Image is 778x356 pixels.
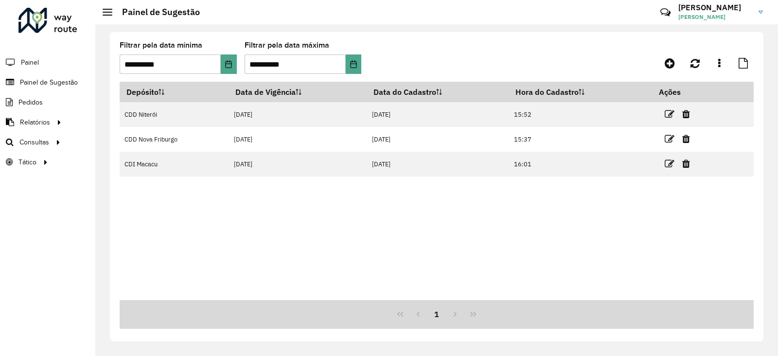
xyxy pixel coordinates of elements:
td: CDI Macacu [120,152,229,177]
span: Pedidos [18,97,43,107]
td: [DATE] [229,152,367,177]
span: Relatórios [20,117,50,127]
button: Choose Date [346,54,361,74]
a: Editar [665,157,674,170]
td: [DATE] [229,102,367,127]
th: Data de Vigência [229,82,367,102]
th: Ações [652,82,710,102]
a: Editar [665,107,674,121]
span: [PERSON_NAME] [678,13,751,21]
a: Excluir [682,132,690,145]
h3: [PERSON_NAME] [678,3,751,12]
a: Editar [665,132,674,145]
label: Filtrar pela data mínima [120,39,202,51]
td: [DATE] [367,102,509,127]
td: [DATE] [229,127,367,152]
button: 1 [427,305,446,323]
span: Painel de Sugestão [20,77,78,88]
th: Hora do Cadastro [509,82,652,102]
td: CDD Niterói [120,102,229,127]
a: Contato Rápido [655,2,676,23]
span: Tático [18,157,36,167]
a: Excluir [682,107,690,121]
td: [DATE] [367,152,509,177]
th: Depósito [120,82,229,102]
td: 15:37 [509,127,652,152]
label: Filtrar pela data máxima [245,39,329,51]
h2: Painel de Sugestão [112,7,200,18]
th: Data do Cadastro [367,82,509,102]
button: Choose Date [221,54,236,74]
td: 16:01 [509,152,652,177]
a: Excluir [682,157,690,170]
span: Painel [21,57,39,68]
span: Consultas [19,137,49,147]
td: [DATE] [367,127,509,152]
td: CDD Nova Friburgo [120,127,229,152]
td: 15:52 [509,102,652,127]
